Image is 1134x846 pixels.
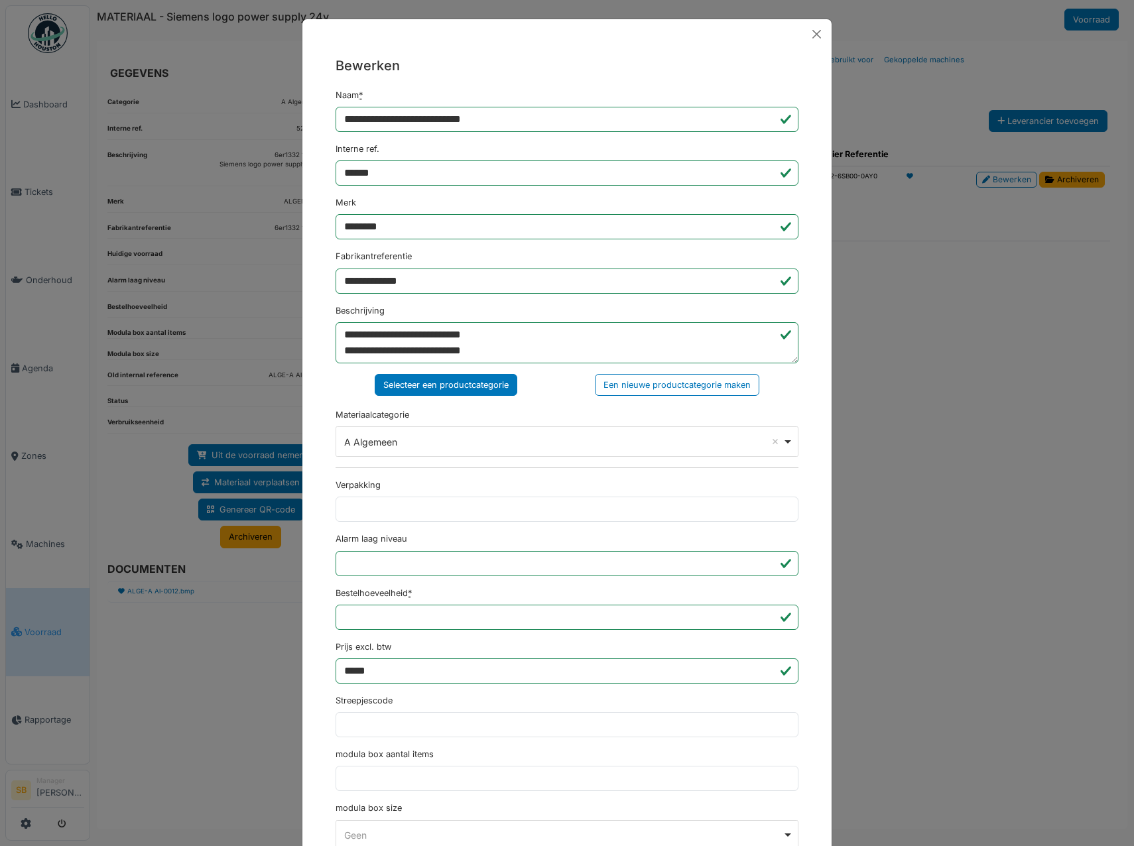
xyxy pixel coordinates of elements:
label: Beschrijving [336,304,385,317]
label: modula box aantal items [336,748,434,760]
label: Bestelhoeveelheid [336,587,412,599]
label: Prijs excl. btw [336,640,391,653]
label: Verpakking [336,479,381,491]
button: Close [807,25,826,44]
h5: Bewerken [336,56,798,76]
div: Geen [344,828,783,842]
label: Fabrikantreferentie [336,250,412,263]
label: modula box size [336,802,402,814]
abbr: Verplicht [408,588,412,598]
div: A Algemeen [344,435,783,449]
label: Naam [336,89,363,101]
label: Interne ref. [336,143,379,155]
button: Remove item: '744' [769,435,782,448]
label: Merk [336,196,356,209]
div: Een nieuwe productcategorie maken [595,374,759,396]
label: Materiaalcategorie [336,408,409,421]
label: Streepjescode [336,694,393,707]
div: Selecteer een productcategorie [375,374,517,396]
abbr: Verplicht [359,90,363,100]
label: Alarm laag niveau [336,532,407,545]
